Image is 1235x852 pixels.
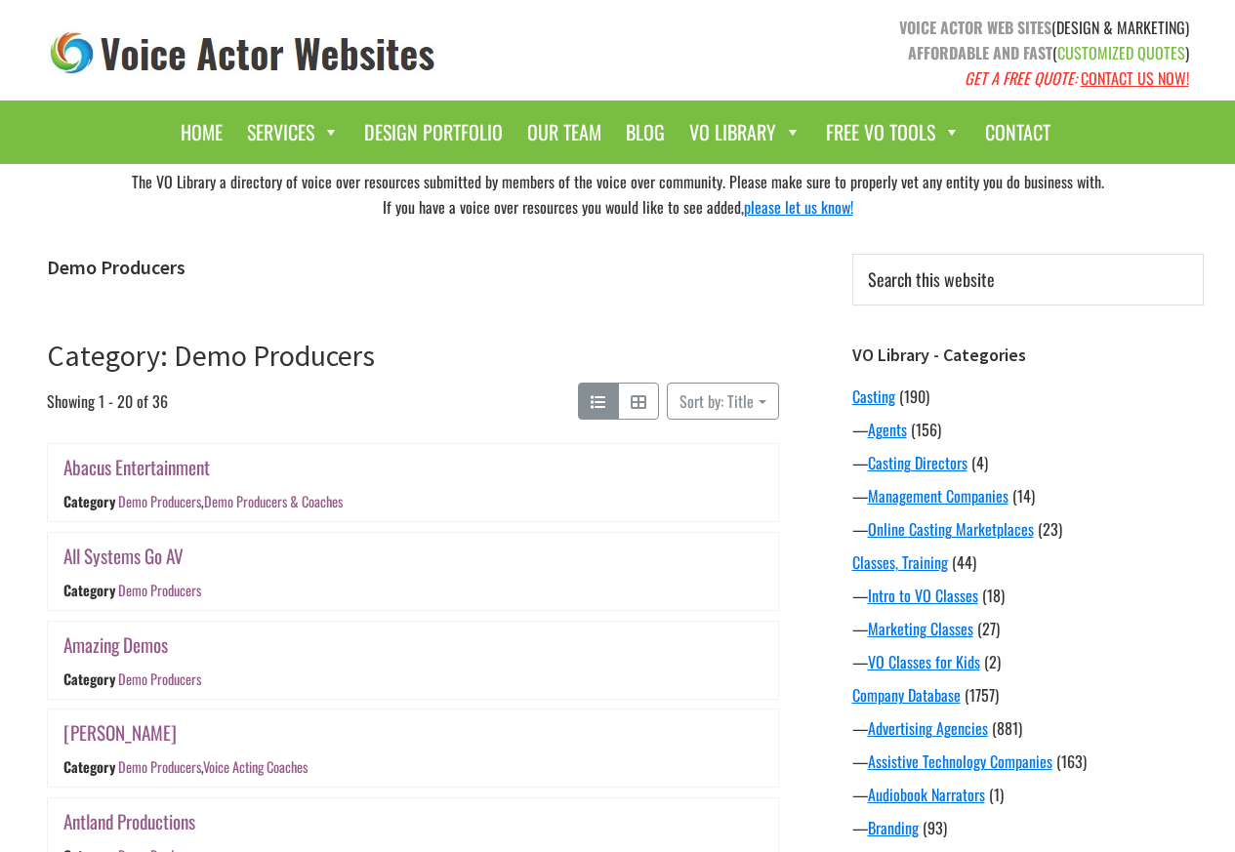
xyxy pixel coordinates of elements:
span: (163) [1056,750,1087,773]
a: Antland Productions [63,807,195,835]
div: The VO Library a directory of voice over resources submitted by members of the voice over communi... [32,164,1204,224]
strong: AFFORDABLE AND FAST [908,41,1052,64]
a: Marketing Classes [868,617,973,640]
a: Casting [852,385,895,408]
a: Casting Directors [868,451,967,474]
a: please let us know! [744,195,853,219]
button: Sort by: Title [667,383,778,420]
span: (1757) [965,683,999,707]
a: Home [171,110,232,154]
a: VO Classes for Kids [868,650,980,673]
span: (18) [982,584,1005,607]
span: (156) [911,418,941,441]
div: — [852,484,1204,507]
a: Classes, Training [852,550,948,574]
div: — [852,783,1204,806]
a: Category: Demo Producers [47,337,375,374]
div: , [117,492,342,512]
a: Our Team [517,110,611,154]
a: Management Companies [868,484,1009,507]
span: (14) [1012,484,1035,507]
a: Company Database [852,683,961,707]
span: Showing 1 - 20 of 36 [47,383,168,420]
a: Design Portfolio [354,110,513,154]
a: Voice Acting Coaches [202,756,307,777]
a: Assistive Technology Companies [868,750,1052,773]
a: Demo Producers & Coaches [203,492,342,512]
span: (1) [989,783,1004,806]
div: — [852,716,1204,740]
a: Amazing Demos [63,630,168,659]
span: (190) [899,385,929,408]
a: Demo Producers [117,492,200,512]
strong: VOICE ACTOR WEB SITES [899,16,1051,39]
span: CUSTOMIZED QUOTES [1057,41,1185,64]
a: Free VO Tools [816,110,970,154]
a: [PERSON_NAME] [63,718,177,747]
span: (44) [952,550,976,574]
div: — [852,584,1204,607]
em: GET A FREE QUOTE: [965,66,1077,90]
div: Category [63,756,115,777]
div: Category [63,492,115,512]
input: Search this website [852,254,1204,305]
a: Agents [868,418,907,441]
div: , [117,756,307,777]
div: — [852,816,1204,839]
div: Category [63,580,115,600]
a: Blog [616,110,675,154]
a: VO Library [679,110,811,154]
span: (881) [992,716,1022,740]
a: Demo Producers [117,669,200,689]
a: Contact [975,110,1060,154]
a: Advertising Agencies [868,716,988,740]
a: Demo Producers [117,580,200,600]
a: Demo Producers [117,756,200,777]
a: Audiobook Narrators [868,783,985,806]
div: Category [63,669,115,689]
span: (4) [971,451,988,474]
h3: VO Library - Categories [852,345,1204,366]
span: (23) [1038,517,1062,541]
div: — [852,418,1204,441]
span: (2) [984,650,1001,673]
span: (27) [977,617,1000,640]
a: Branding [868,816,919,839]
div: — [852,451,1204,474]
div: — [852,750,1204,773]
p: (DESIGN & MARKETING) ( ) [633,15,1189,91]
a: Online Casting Marketplaces [868,517,1034,541]
a: CONTACT US NOW! [1081,66,1189,90]
a: Intro to VO Classes [868,584,978,607]
div: — [852,617,1204,640]
img: voice_actor_websites_logo [47,27,439,79]
span: (93) [923,816,947,839]
a: Abacus Entertainment [63,453,210,481]
div: — [852,517,1204,541]
div: — [852,650,1204,673]
a: Services [237,110,350,154]
h1: Demo Producers [47,256,779,279]
a: All Systems Go AV [63,542,184,570]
